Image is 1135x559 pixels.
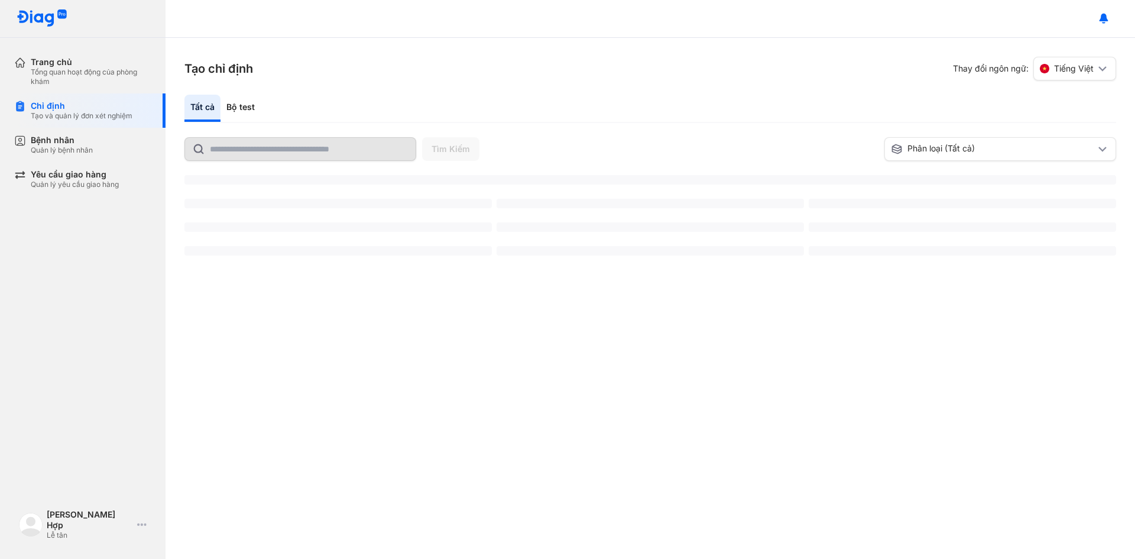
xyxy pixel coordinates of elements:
[422,137,479,161] button: Tìm Kiếm
[31,57,151,67] div: Trang chủ
[184,175,1116,185] span: ‌
[184,95,220,122] div: Tất cả
[184,60,253,77] h3: Tạo chỉ định
[31,135,93,146] div: Bệnh nhân
[809,246,1116,256] span: ‌
[497,222,804,232] span: ‌
[19,513,43,537] img: logo
[184,222,492,232] span: ‌
[953,57,1116,80] div: Thay đổi ngôn ngữ:
[17,9,67,28] img: logo
[31,169,119,180] div: Yêu cầu giao hàng
[497,199,804,208] span: ‌
[184,246,492,256] span: ‌
[31,111,132,121] div: Tạo và quản lý đơn xét nghiệm
[31,67,151,86] div: Tổng quan hoạt động của phòng khám
[31,180,119,189] div: Quản lý yêu cầu giao hàng
[220,95,261,122] div: Bộ test
[184,199,492,208] span: ‌
[809,222,1116,232] span: ‌
[31,146,93,155] div: Quản lý bệnh nhân
[31,101,132,111] div: Chỉ định
[47,509,132,531] div: [PERSON_NAME] Hợp
[809,199,1116,208] span: ‌
[497,246,804,256] span: ‌
[47,531,132,540] div: Lễ tân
